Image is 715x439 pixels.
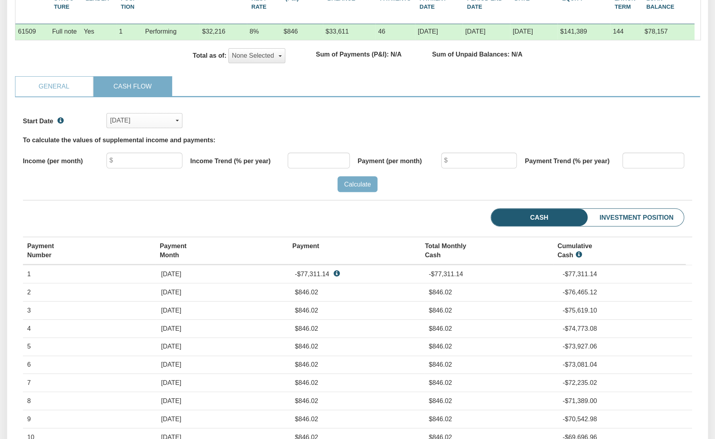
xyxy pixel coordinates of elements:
[415,24,463,40] div: 07/01/2017
[425,410,558,428] td: $846.02
[157,319,290,337] td: [DATE]
[288,237,421,264] th: Payment
[23,319,157,337] td: 4
[156,237,288,264] th: Payment Month
[157,356,290,373] td: [DATE]
[376,24,415,40] div: 46
[425,337,558,355] td: $846.02
[23,410,157,428] td: 9
[295,325,318,332] span: $846.02
[295,397,318,404] span: $846.02
[558,24,610,40] div: $141,389
[157,301,290,319] td: [DATE]
[295,307,318,314] span: $846.02
[560,209,684,226] li: Investment Position
[228,48,286,63] button: None Selected
[558,265,692,283] td: -$77,311.14
[425,301,558,319] td: $846.02
[295,415,318,422] span: $846.02
[425,283,558,301] td: $846.02
[510,24,558,40] div: 06/01/2029
[425,392,558,410] td: $846.02
[23,356,157,373] td: 6
[323,24,376,40] div: $33,611
[553,237,686,264] th: Cumulative Cash
[142,24,199,40] div: Performing
[610,24,642,40] div: 144
[463,24,510,40] div: 09/01/2025
[558,356,692,373] td: -$73,081.04
[49,24,81,40] div: Full note
[511,50,522,59] label: N/A
[525,153,622,165] label: Payment Trend (% per year)
[281,24,323,40] div: $846
[491,209,559,226] li: Cash
[432,50,510,59] label: Sum of Unpaid Balances:
[23,136,692,145] div: To calculate the values of supplemental income and payments:
[23,265,157,283] td: 1
[421,237,553,264] th: Total Monthly Cash
[558,337,692,355] td: -$73,927.06
[558,319,692,337] td: -$74,773.08
[23,283,157,301] td: 2
[295,343,318,350] span: $846.02
[106,113,182,128] button: [DATE]
[425,356,558,373] td: $846.02
[558,301,692,319] td: -$75,619.10
[23,301,157,319] td: 3
[23,117,53,124] span: Start Date
[110,114,179,127] div: [DATE]
[391,50,402,59] label: N/A
[23,374,157,392] td: 7
[94,77,171,96] a: Cash Flow
[116,24,142,40] div: 1
[425,319,558,337] td: $846.02
[157,337,290,355] td: [DATE]
[23,337,157,355] td: 5
[338,176,378,192] input: Calculate
[425,265,558,283] td: -$77,311.14
[157,410,290,428] td: [DATE]
[23,392,157,410] td: 8
[295,288,318,296] span: $846.02
[558,374,692,392] td: -$72,235.02
[157,265,290,283] td: [DATE]
[316,50,389,59] label: Sum of Payments (P&I):
[199,24,247,40] div: $32,216
[295,270,329,277] span: -$77,311.14
[558,410,692,428] td: -$70,542.98
[23,153,106,165] label: Income (per month)
[558,392,692,410] td: -$71,389.00
[193,51,226,60] label: Total as of:
[23,237,156,264] th: Payment Number
[190,153,288,165] label: Income Trend (% per year)
[157,283,290,301] td: [DATE]
[642,24,694,40] div: $78,157
[247,24,281,40] div: 8%
[357,153,441,165] label: Payment (per month)
[157,374,290,392] td: [DATE]
[295,361,318,368] span: $846.02
[425,374,558,392] td: $846.02
[295,379,318,386] span: $846.02
[15,77,93,96] a: General
[84,27,95,36] div: Yes
[558,283,692,301] td: -$76,465.12
[157,392,290,410] td: [DATE]
[15,24,49,40] div: 61509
